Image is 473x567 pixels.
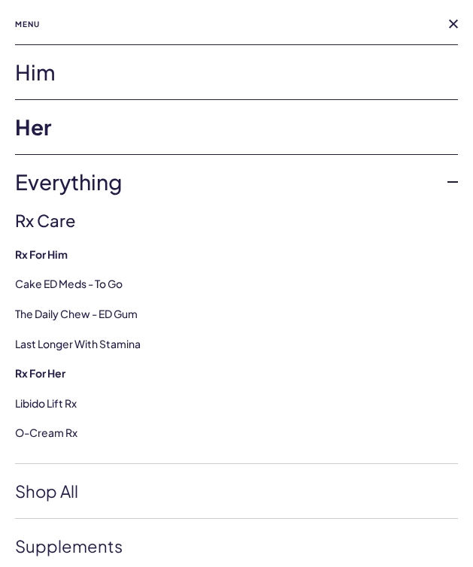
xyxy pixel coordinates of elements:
a: Last Longer with Stamina [15,337,141,350]
a: Everything [15,155,458,209]
a: O-Cream Rx [15,426,77,439]
a: Libido Lift Rx [15,396,77,410]
a: The Daily Chew - ED Gum [15,307,138,320]
span: Menu [15,15,40,33]
a: Him [15,45,458,99]
a: Rx For Him [15,247,458,262]
a: Her [15,100,458,154]
a: Rx For Her [15,366,458,381]
a: Cake ED Meds - To Go [15,277,123,290]
h3: Rx Care [15,209,458,232]
a: Shop All [15,464,458,518]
